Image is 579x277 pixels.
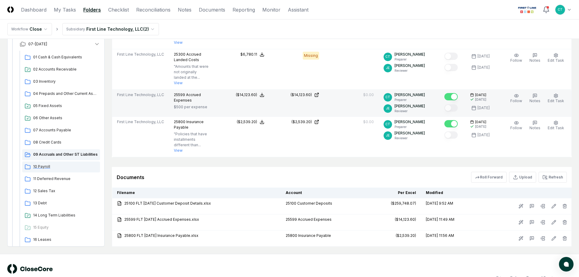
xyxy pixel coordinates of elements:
button: Mark complete [444,120,458,127]
div: 25599 Accrued Expenses [286,217,361,222]
div: Subsidiary [66,26,85,32]
p: $500 per expense [174,104,210,110]
nav: breadcrumb [7,23,159,35]
button: Mark complete [444,131,458,139]
div: Workflow [11,26,28,32]
a: 09 Accruals and Other ST Liabilities [22,149,100,160]
span: JE [386,66,390,70]
span: 08 Credit Cards [33,140,98,145]
span: Insurance Payable [174,119,204,130]
div: ($2,539.20) [237,119,257,125]
p: Preparer [395,57,425,62]
span: [DATE] [475,93,486,97]
button: Notes [528,119,542,132]
span: 01 Cash & Cash Equivalents [33,54,98,60]
span: JE [386,133,390,138]
a: 12 Sales Tax [22,186,100,197]
span: Edit Task [548,126,564,130]
p: [PERSON_NAME] [395,92,425,98]
div: $0.00 [363,92,374,98]
span: 02 Accounts Receivable [33,67,98,72]
a: 25100 FLT [DATE] Customer Deposit Details.xlsx [117,201,276,206]
span: Edit Task [548,99,564,103]
span: 15 Equity [33,225,98,230]
button: Edit Task [546,92,565,105]
a: 04 Prepaids and Other Current Assets [22,88,100,99]
span: 03 Inventory [33,79,98,84]
th: Filename [112,188,281,198]
div: ($14,123.60) [395,217,416,222]
span: 07 Accounts Payable [33,127,98,133]
button: Follow [509,92,523,105]
p: Preparer [395,125,425,129]
img: Logo [7,6,14,13]
a: 25800 FLT [DATE] Insurance Payable.xlsx [117,233,276,238]
p: Preparer [395,98,425,102]
button: View [174,148,183,153]
button: Mark complete [444,93,458,100]
div: 25100 Customer Deposits [286,201,361,206]
span: Follow [510,58,522,63]
div: [DATE] [475,124,486,129]
p: [PERSON_NAME] [395,103,425,109]
a: Reconciliations [136,6,171,13]
span: First Line Technology, LLC [117,119,164,125]
div: Missing [303,52,319,60]
a: 25599 FLT [DATE] Accrued Expenses.xlsx [117,217,276,222]
span: JE [386,106,390,111]
a: ($14,123.60) [274,92,319,98]
span: 07-[DATE] [28,41,47,47]
span: Edit Task [548,58,564,63]
span: CT [385,122,390,126]
span: Notes [529,58,540,63]
div: 25800 Insurance Payable [286,233,361,238]
a: 16 Leases [22,234,100,245]
button: CT [555,4,566,15]
a: 06 Other Assets [22,113,100,124]
span: Follow [510,126,522,130]
a: Notes [178,6,191,13]
span: 10 Payroll [33,164,98,169]
a: Dashboard [21,6,47,13]
span: CT [558,7,563,12]
div: $0.00 [363,119,374,125]
span: Notes [529,126,540,130]
button: $6,780.11 [240,52,264,57]
span: Notes [529,99,540,103]
a: 01 Cash & Cash Equivalents [22,52,100,63]
div: ($14,123.60) [236,92,257,98]
button: Notes [528,52,542,64]
th: Per Excel [366,188,421,198]
span: CT [385,54,390,59]
div: ($2,539.20) [396,233,416,238]
button: Mark complete [444,53,458,60]
a: Checklist [108,6,129,13]
span: 25300 [174,52,185,57]
div: Documents [117,174,144,181]
a: Folders [83,6,101,13]
p: Reviewer [395,136,425,140]
span: 11 Deferred Revenue [33,176,98,182]
a: Monitor [262,6,281,13]
span: 14 Long Term Liabilities [33,213,98,218]
span: Accrued Landed Costs [174,52,201,62]
button: Edit Task [546,119,565,132]
span: 12 Sales Tax [33,188,98,194]
a: 05 Fixed Assets [22,101,100,112]
button: Follow [509,119,523,132]
a: Reporting [233,6,255,13]
button: 07-[DATE] [15,37,105,51]
div: ($2,539.20) [291,119,312,125]
span: First Line Technology, LLC [117,52,164,57]
button: Notes [528,92,542,105]
div: [DATE] [477,132,490,138]
a: 07 Accounts Payable [22,125,100,136]
p: [PERSON_NAME] [395,130,425,136]
button: Mark complete [444,64,458,71]
span: CT [385,95,390,99]
button: Roll Forward [471,172,507,183]
button: Refresh [539,172,567,183]
a: Documents [199,6,225,13]
span: [DATE] [475,120,486,124]
span: 09 Accruals and Other ST Liabilities [33,152,98,157]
